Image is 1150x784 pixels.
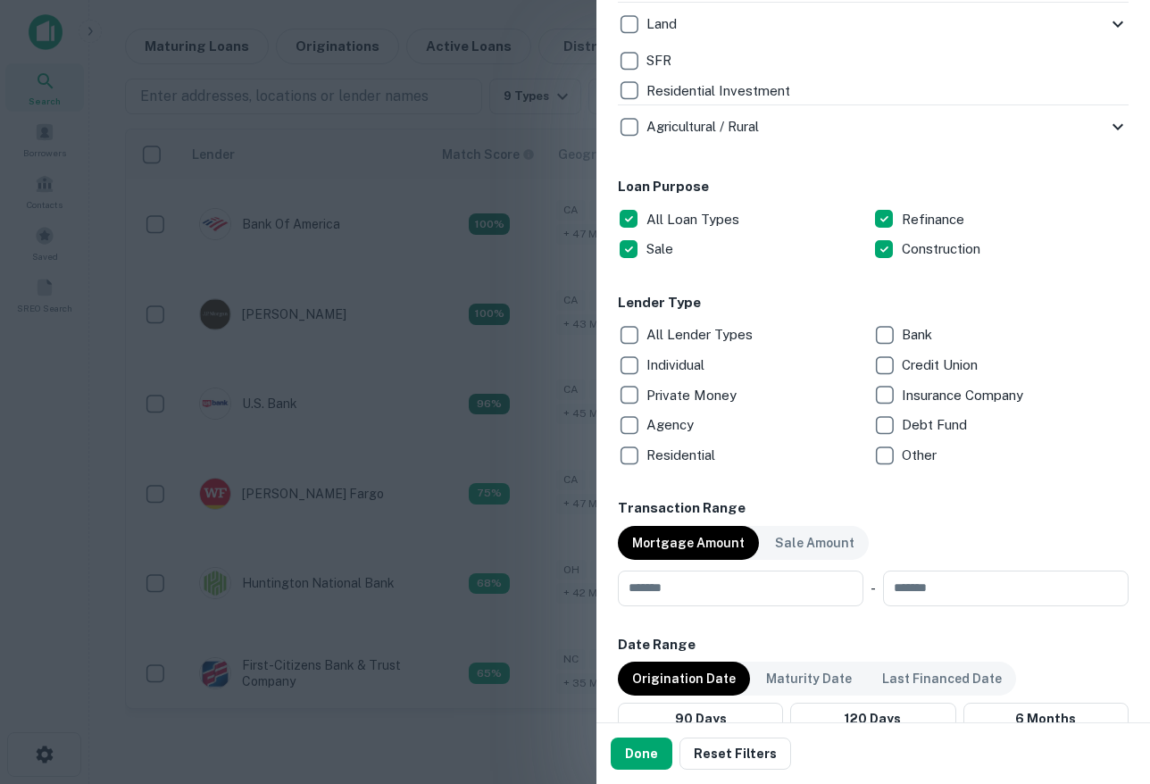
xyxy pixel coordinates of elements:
p: Sale Amount [775,533,854,553]
h6: Date Range [618,635,1129,655]
h6: Lender Type [618,293,1129,313]
h6: Transaction Range [618,498,1129,519]
p: Other [902,445,940,466]
p: Insurance Company [902,385,1027,406]
p: Private Money [646,385,740,406]
p: Agricultural / Rural [646,116,762,138]
div: - [871,571,876,606]
p: Last Financed Date [882,669,1002,688]
p: Sale [646,238,677,260]
p: Mortgage Amount [632,533,745,553]
p: Credit Union [902,354,981,376]
button: Done [611,738,672,770]
button: 120 Days [790,703,955,735]
button: 6 Months [963,703,1129,735]
p: Debt Fund [902,414,971,436]
div: Agricultural / Rural [618,105,1129,148]
p: Agency [646,414,697,436]
p: Refinance [902,209,968,230]
p: Individual [646,354,708,376]
p: Land [646,13,680,35]
div: Land [618,3,1129,46]
p: Residential [646,445,719,466]
p: SFR [646,50,675,71]
p: Residential Investment [646,80,794,102]
p: Bank [902,324,936,346]
h6: Loan Purpose [618,177,1129,197]
iframe: Chat Widget [1061,641,1150,727]
p: All Loan Types [646,209,743,230]
p: Maturity Date [766,669,852,688]
p: All Lender Types [646,324,756,346]
button: Reset Filters [679,738,791,770]
p: Construction [902,238,984,260]
button: 90 Days [618,703,783,735]
p: Origination Date [632,669,736,688]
